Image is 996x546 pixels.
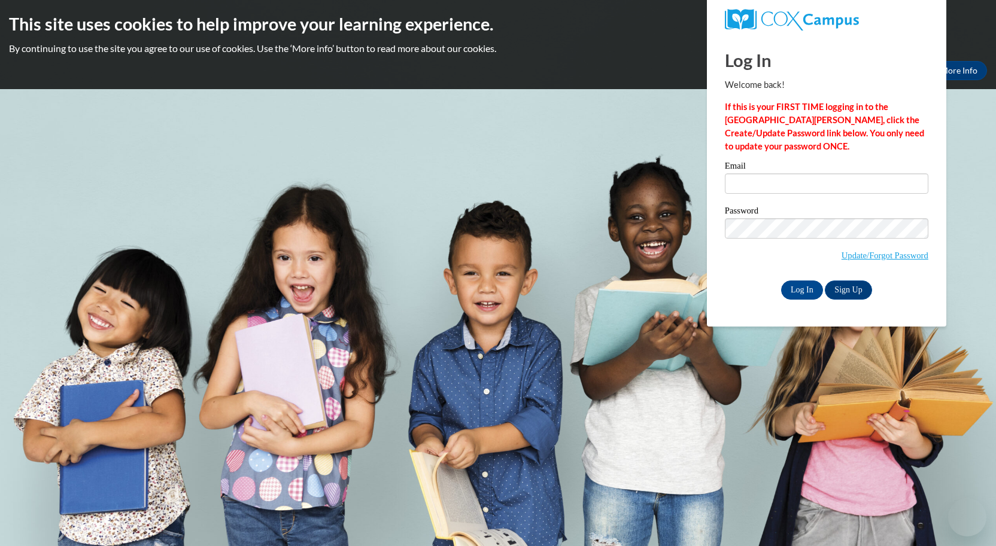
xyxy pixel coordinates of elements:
p: Welcome back! [725,78,928,91]
iframe: Button to launch messaging window [948,498,986,536]
label: Email [725,161,928,173]
a: Sign Up [825,280,871,300]
a: COX Campus [725,9,928,30]
img: COX Campus [725,9,859,30]
h2: This site uses cookies to help improve your learning experience. [9,12,987,36]
a: Update/Forgot Password [842,251,928,260]
strong: If this is your FIRST TIME logging in to the [GEOGRAPHIC_DATA][PERSON_NAME], click the Create/Upd... [725,102,924,151]
input: Log In [781,280,823,300]
h1: Log In [725,48,928,72]
a: More Info [931,61,987,80]
p: By continuing to use the site you agree to our use of cookies. Use the ‘More info’ button to read... [9,42,987,55]
label: Password [725,206,928,218]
